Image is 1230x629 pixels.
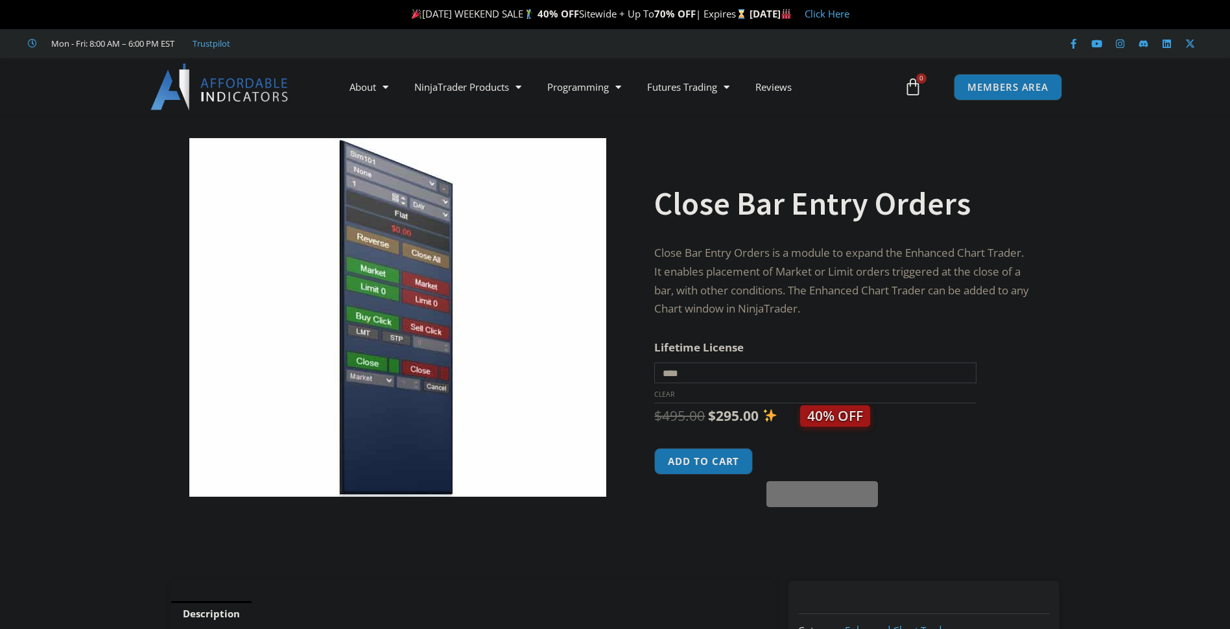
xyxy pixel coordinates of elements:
[337,72,901,102] nav: Menu
[193,36,230,51] a: Trustpilot
[654,340,744,355] label: Lifetime License
[708,407,759,425] bdi: 295.00
[401,72,534,102] a: NinjaTrader Products
[654,448,753,475] button: Add to cart
[408,7,749,20] span: [DATE] WEEKEND SALE Sitewide + Up To | Expires
[654,181,1033,226] h1: Close Bar Entry Orders
[916,73,927,84] span: 0
[189,138,606,497] img: CloseBarOrders
[764,446,881,477] iframe: Secure express checkout frame
[781,9,791,19] img: 🏭
[48,36,174,51] span: Mon - Fri: 8:00 AM – 6:00 PM EST
[763,409,777,422] img: ✨
[805,7,849,20] a: Click Here
[654,244,1033,319] p: Close Bar Entry Orders is a module to expand the Enhanced Chart Trader. It enables placement of M...
[800,405,870,427] span: 40% OFF
[737,9,746,19] img: ⌛
[337,72,401,102] a: About
[524,9,534,19] img: 🏌️‍♂️
[954,74,1062,101] a: MEMBERS AREA
[150,64,290,110] img: LogoAI | Affordable Indicators – NinjaTrader
[654,407,662,425] span: $
[534,72,634,102] a: Programming
[654,7,696,20] strong: 70% OFF
[654,407,705,425] bdi: 495.00
[967,82,1048,92] span: MEMBERS AREA
[742,72,805,102] a: Reviews
[654,390,674,399] a: Clear options
[171,601,252,626] a: Description
[766,481,878,507] button: Buy with GPay
[708,407,716,425] span: $
[412,9,421,19] img: 🎉
[750,7,792,20] strong: [DATE]
[884,68,941,106] a: 0
[634,72,742,102] a: Futures Trading
[538,7,579,20] strong: 40% OFF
